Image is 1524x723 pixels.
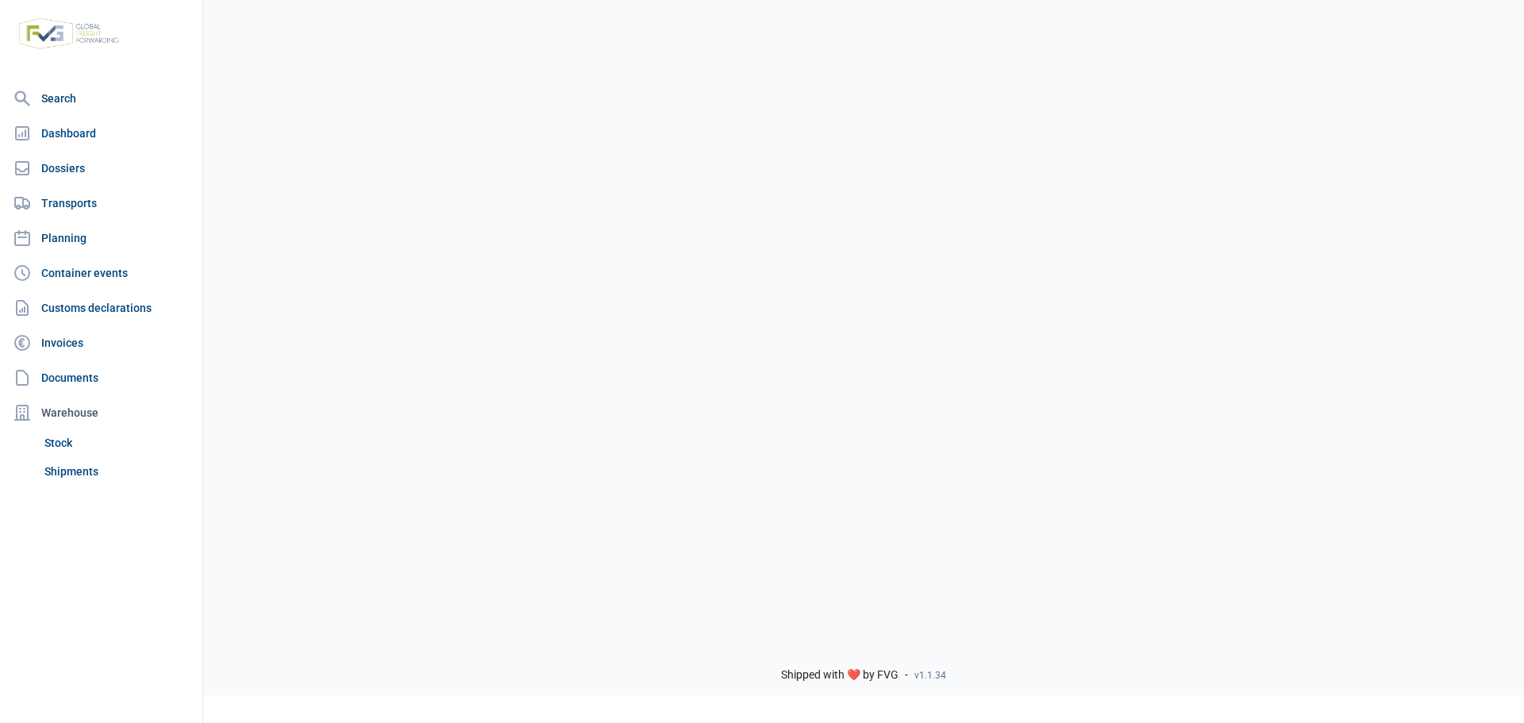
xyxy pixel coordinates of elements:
[6,222,196,254] a: Planning
[13,12,125,56] img: FVG - Global freight forwarding
[6,117,196,149] a: Dashboard
[6,83,196,114] a: Search
[6,152,196,184] a: Dossiers
[38,457,196,486] a: Shipments
[6,397,196,429] div: Warehouse
[914,669,946,682] span: v1.1.34
[38,429,196,457] a: Stock
[781,668,899,683] span: Shipped with ❤️ by FVG
[6,292,196,324] a: Customs declarations
[905,668,908,683] span: -
[6,257,196,289] a: Container events
[6,327,196,359] a: Invoices
[6,187,196,219] a: Transports
[6,362,196,394] a: Documents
